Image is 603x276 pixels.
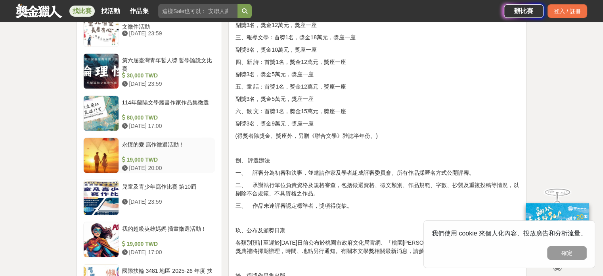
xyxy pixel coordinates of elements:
p: (得獎者除獎金、獎座外，另贈《聯合文學》雜誌半年份。) [235,132,520,140]
div: 兒童及青少年寫作比賽 第10屆 [122,183,212,198]
a: 114年蘭陽文學叢書作家作品集徵選 80,000 TWD [DATE] 17:00 [83,95,216,131]
div: 30,000 TWD [122,71,212,80]
button: 確定 [547,246,587,260]
p: 副獎3名，獎金9萬元，獎座一座 [235,120,520,128]
div: [DATE] 17:00 [122,122,212,130]
a: 找活動 [98,6,123,17]
img: c171a689-fb2c-43c6-a33c-e56b1f4b2190.jpg [526,203,589,256]
div: [DATE] 17:00 [122,248,212,257]
p: 副獎3名，獎金10萬元，獎座一座 [235,46,520,54]
a: 辦比賽 [504,4,544,18]
div: 永恆的愛 寫作徵選活動 ! [122,141,212,156]
p: 四、新 詩：首獎1名，獎金12萬元，獎座一座 [235,58,520,66]
a: 我的超級英雄媽媽 插畫徵選活動 ! 19,000 TWD [DATE] 17:00 [83,222,216,257]
p: 玖、公布及頒獎日期 [235,226,520,235]
p: 六、散 文：首獎1名，獎金15萬元，獎座一座 [235,107,520,116]
p: 各類別預計至遲於[DATE]日前公布於桃園市政府文化局官網、「桃園[PERSON_NAME]文學獎」活動專屬官網。頒獎典禮將擇期辦理，時間、地點另行通知。有關本文學獎相關最新消息，請參考活動官網。 [235,239,520,255]
div: [DATE] 20:00 [122,164,212,172]
p: 三、 作品未達評審認定標準者，獎項得從缺。 [235,202,520,210]
p: 副獎3名，獎金12萬元，獎座一座 [235,21,520,29]
div: 19,000 TWD [122,240,212,248]
a: 兒童及青少年寫作比賽 第10屆 [DATE] 23:59 [83,179,216,215]
p: 三、報導文學：首獎1名，獎金18萬元，獎座一座 [235,33,520,42]
a: 作品集 [126,6,152,17]
a: 第六屆臺灣青年哲人獎 哲學論說文比賽 30,000 TWD [DATE] 23:59 [83,53,216,89]
span: 我們使用 cookie 來個人化內容、投放廣告和分析流量。 [432,230,587,237]
div: [DATE] 23:59 [122,80,212,88]
p: 捌、 評選辦法 [235,156,520,165]
a: 永恆的愛 寫作徵選活動 ! 19,000 TWD [DATE] 20:00 [83,137,216,173]
a: 找比賽 [69,6,95,17]
div: [DATE] 23:59 [122,198,212,206]
div: 第六屆臺灣青年哲人獎 哲學論說文比賽 [122,56,212,71]
p: 一、 評審分為初審和決審，並邀請作家及學者組成評審委員會。所有作品採匿名方式公開評審。 [235,169,520,177]
input: 這樣Sale也可以： 安聯人壽創意銷售法募集 [158,4,237,18]
p: 副獎3名，獎金5萬元，獎座一座 [235,70,520,79]
p: 五、童 話：首獎1名，獎金12萬元，獎座一座 [235,83,520,91]
div: 80,000 TWD [122,114,212,122]
a: 臺北有愛 長者有心 用圖文說謝謝 圖文徵件活動 [DATE] 23:59 [83,11,216,47]
div: 我的超級英雄媽媽 插畫徵選活動 ! [122,225,212,240]
p: 二、 承辦執行單位負責資格及規格審查，包括徵選資格、徵文類別、作品規範、字數、抄襲及重複投稿等情況，以剔除不合規範、不具資格之作品。 [235,181,520,198]
div: 114年蘭陽文學叢書作家作品集徵選 [122,98,212,114]
div: 登入 / 註冊 [547,4,587,18]
div: 19,000 TWD [122,156,212,164]
p: 副獎3名，獎金5萬元，獎座一座 [235,95,520,103]
div: [DATE] 23:59 [122,29,212,38]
